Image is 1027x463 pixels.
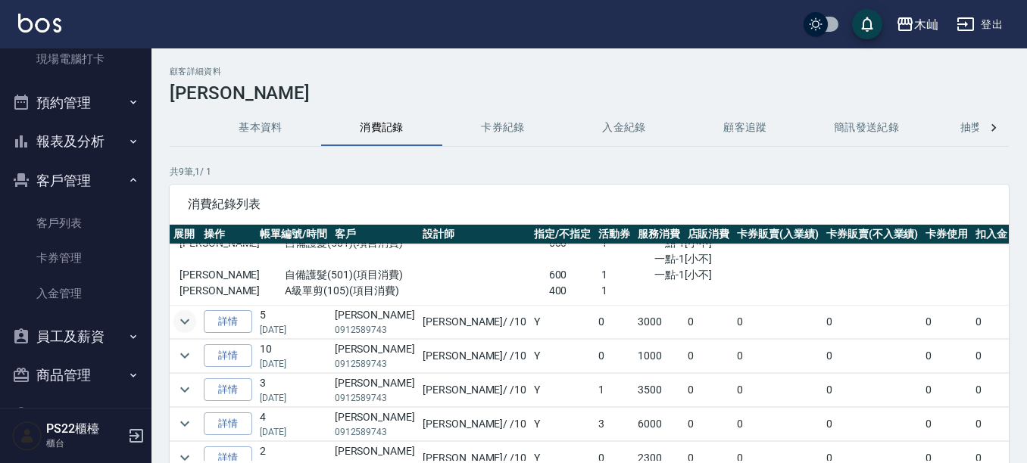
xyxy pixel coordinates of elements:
[204,310,252,334] a: 詳情
[922,407,972,440] td: 0
[256,225,331,244] th: 帳單編號/時間
[170,165,1009,179] p: 共 9 筆, 1 / 1
[733,339,823,372] td: 0
[331,407,419,440] td: [PERSON_NAME]
[6,161,145,200] button: 客戶管理
[634,373,684,406] td: 3500
[823,225,922,244] th: 卡券販賣(不入業績)
[530,407,595,440] td: Y
[335,425,415,439] p: 0912589743
[256,305,331,338] td: 5
[419,373,530,406] td: [PERSON_NAME] / /10
[6,42,145,76] a: 現場電腦打卡
[260,425,327,439] p: [DATE]
[972,407,1011,440] td: 0
[419,305,530,338] td: [PERSON_NAME] / /10
[530,373,595,406] td: Y
[188,197,991,212] span: 消費紀錄列表
[204,412,252,436] a: 詳情
[331,339,419,372] td: [PERSON_NAME]
[173,378,196,401] button: expand row
[549,283,602,299] p: 400
[654,267,813,283] p: 一點-1[小不]
[321,110,442,146] button: 消費記錄
[733,373,823,406] td: 0
[204,378,252,402] a: 詳情
[6,241,145,275] a: 卡券管理
[972,339,1011,372] td: 0
[823,407,922,440] td: 0
[6,317,145,356] button: 員工及薪資
[331,305,419,338] td: [PERSON_NAME]
[6,122,145,161] button: 報表及分析
[46,421,123,437] h5: PS22櫃檯
[256,407,331,440] td: 4
[634,407,684,440] td: 6000
[806,110,927,146] button: 簡訊發送紀錄
[823,373,922,406] td: 0
[634,305,684,338] td: 3000
[922,305,972,338] td: 0
[6,395,145,434] button: 資料設定
[419,407,530,440] td: [PERSON_NAME] / /10
[733,305,823,338] td: 0
[442,110,563,146] button: 卡券紀錄
[595,339,634,372] td: 0
[890,9,944,40] button: 木屾
[6,276,145,311] a: 入金管理
[285,283,548,299] p: A級單剪(105)(項目消費)
[173,344,196,367] button: expand row
[684,225,734,244] th: 店販消費
[634,339,684,372] td: 1000
[18,14,61,33] img: Logo
[733,225,823,244] th: 卡券販賣(入業績)
[331,373,419,406] td: [PERSON_NAME]
[685,110,806,146] button: 顧客追蹤
[530,225,595,244] th: 指定/不指定
[684,339,734,372] td: 0
[12,421,42,451] img: Person
[335,323,415,337] p: 0912589743
[179,283,285,299] p: [PERSON_NAME]
[595,305,634,338] td: 0
[972,225,1011,244] th: 扣入金
[204,344,252,368] a: 詳情
[823,305,922,338] td: 0
[914,15,938,34] div: 木屾
[256,339,331,372] td: 10
[170,67,1009,76] h2: 顧客詳細資料
[595,225,634,244] th: 活動券
[173,412,196,435] button: expand row
[601,283,654,299] p: 1
[170,225,200,244] th: 展開
[260,391,327,405] p: [DATE]
[6,356,145,395] button: 商品管理
[595,373,634,406] td: 1
[331,225,419,244] th: 客戶
[335,391,415,405] p: 0912589743
[684,407,734,440] td: 0
[173,310,196,333] button: expand row
[6,83,145,123] button: 預約管理
[200,225,256,244] th: 操作
[419,339,530,372] td: [PERSON_NAME] / /10
[823,339,922,372] td: 0
[549,267,602,283] p: 600
[179,267,285,283] p: [PERSON_NAME]
[256,373,331,406] td: 3
[419,225,530,244] th: 設計師
[733,407,823,440] td: 0
[595,407,634,440] td: 3
[684,373,734,406] td: 0
[951,11,1009,39] button: 登出
[922,373,972,406] td: 0
[922,339,972,372] td: 0
[170,82,1009,104] h3: [PERSON_NAME]
[530,305,595,338] td: Y
[530,339,595,372] td: Y
[972,373,1011,406] td: 0
[335,357,415,371] p: 0912589743
[6,206,145,241] a: 客戶列表
[285,267,548,283] p: 自備護髮(501)(項目消費)
[852,9,882,39] button: save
